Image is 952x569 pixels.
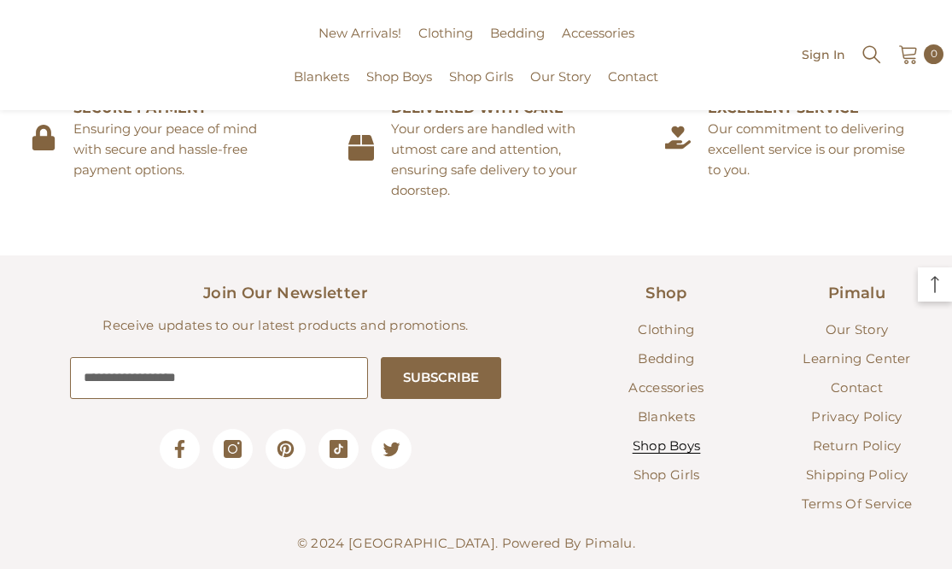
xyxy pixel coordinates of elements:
[802,490,913,519] a: Terms of Service
[608,68,658,85] span: Contact
[366,68,432,85] span: Shop Boys
[826,321,889,337] span: Our Story
[638,408,695,425] span: Blankets
[831,379,883,396] span: Contact
[9,49,62,62] a: Pimalu
[449,68,513,85] span: Shop Girls
[482,23,553,67] a: Bedding
[638,350,694,367] span: Bedding
[599,67,667,110] a: Contact
[638,402,695,431] a: Blankets
[708,119,921,180] p: Our commitment to delivering excellent service is our promise to you.
[831,373,883,402] a: Contact
[358,67,441,110] a: Shop Boys
[73,119,287,180] p: Ensuring your peace of mind with secure and hassle-free payment options.
[628,379,704,396] span: Accessories
[806,460,908,490] a: Shipping Policy
[633,431,701,460] a: Shop Boys
[813,431,902,460] a: Return Policy
[381,357,501,399] button: Submit
[490,25,545,41] span: Bedding
[638,344,694,373] a: Bedding
[634,466,700,483] span: Shop Girls
[803,344,911,373] a: Learning Center
[584,281,749,305] h2: Shop
[638,315,694,344] a: Clothing
[553,23,643,67] a: Accessories
[638,321,694,337] span: Clothing
[803,350,911,367] span: Learning Center
[802,496,913,512] span: Terms of Service
[647,86,939,192] a: EXCELLENT SERVICEOur commitment to delivering excellent service is our promise to you.
[562,25,634,41] span: Accessories
[633,437,701,454] span: Shop Boys
[774,281,939,305] h2: Pimalu
[634,460,700,490] a: Shop Girls
[297,527,635,560] p: © 2024 [GEOGRAPHIC_DATA]. Powered by Pimalu.
[861,42,883,66] summary: Search
[418,25,473,41] span: Clothing
[811,408,902,425] span: Privacy Policy
[522,67,599,110] a: Our Story
[813,437,902,454] span: Return Policy
[811,402,902,431] a: Privacy Policy
[931,44,937,63] span: 0
[628,373,704,402] a: Accessories
[13,281,558,305] h2: Join Our Newsletter
[826,315,889,344] a: Our Story
[410,23,482,67] a: Clothing
[806,466,908,483] span: Shipping Policy
[330,86,622,213] a: DELIVERED WITH CAREYour orders are handled with utmost care and attention, ensuring safe delivery...
[13,315,558,336] p: Receive updates to our latest products and promotions.
[285,67,358,110] a: Blankets
[802,48,845,61] a: Sign In
[391,119,604,201] p: Your orders are handled with utmost care and attention, ensuring safe delivery to your doorstep.
[294,68,349,85] span: Blankets
[13,86,305,192] a: SECURE PAYMENTEnsuring your peace of mind with secure and hassle-free payment options.
[802,49,845,61] span: Sign In
[441,67,522,110] a: Shop Girls
[310,23,410,67] a: New Arrivals!
[318,25,401,41] span: New Arrivals!
[530,68,591,85] span: Our Story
